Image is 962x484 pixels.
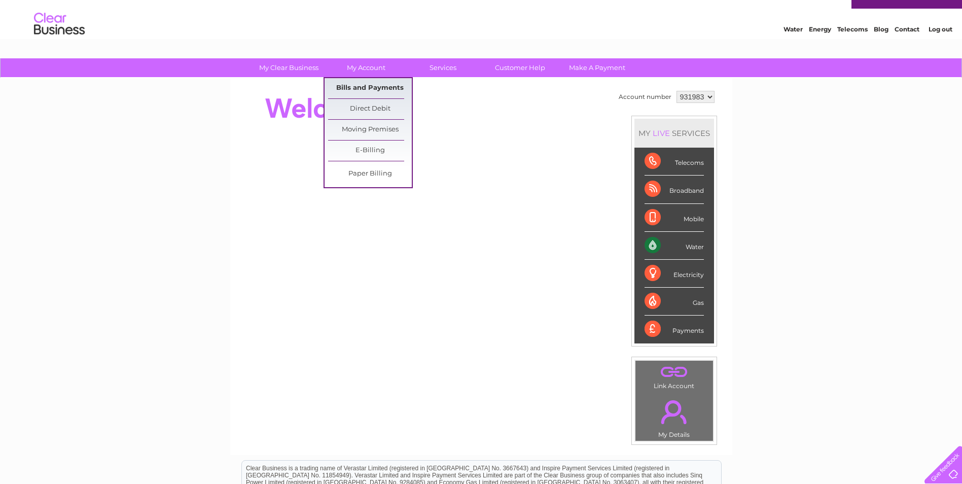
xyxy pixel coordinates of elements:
[837,43,868,51] a: Telecoms
[645,260,704,288] div: Electricity
[324,58,408,77] a: My Account
[635,360,714,392] td: Link Account
[616,88,674,106] td: Account number
[638,394,710,430] a: .
[645,316,704,343] div: Payments
[874,43,888,51] a: Blog
[929,43,952,51] a: Log out
[328,141,412,161] a: E-Billing
[638,363,710,381] a: .
[645,204,704,232] div: Mobile
[771,5,841,18] a: 0333 014 3131
[809,43,831,51] a: Energy
[645,288,704,316] div: Gas
[635,392,714,441] td: My Details
[328,99,412,119] a: Direct Debit
[783,43,803,51] a: Water
[328,78,412,98] a: Bills and Payments
[645,232,704,260] div: Water
[247,58,331,77] a: My Clear Business
[645,176,704,203] div: Broadband
[328,164,412,184] a: Paper Billing
[555,58,639,77] a: Make A Payment
[478,58,562,77] a: Customer Help
[242,6,721,49] div: Clear Business is a trading name of Verastar Limited (registered in [GEOGRAPHIC_DATA] No. 3667643...
[33,26,85,57] img: logo.png
[634,119,714,148] div: MY SERVICES
[645,148,704,176] div: Telecoms
[651,128,672,138] div: LIVE
[328,120,412,140] a: Moving Premises
[401,58,485,77] a: Services
[895,43,919,51] a: Contact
